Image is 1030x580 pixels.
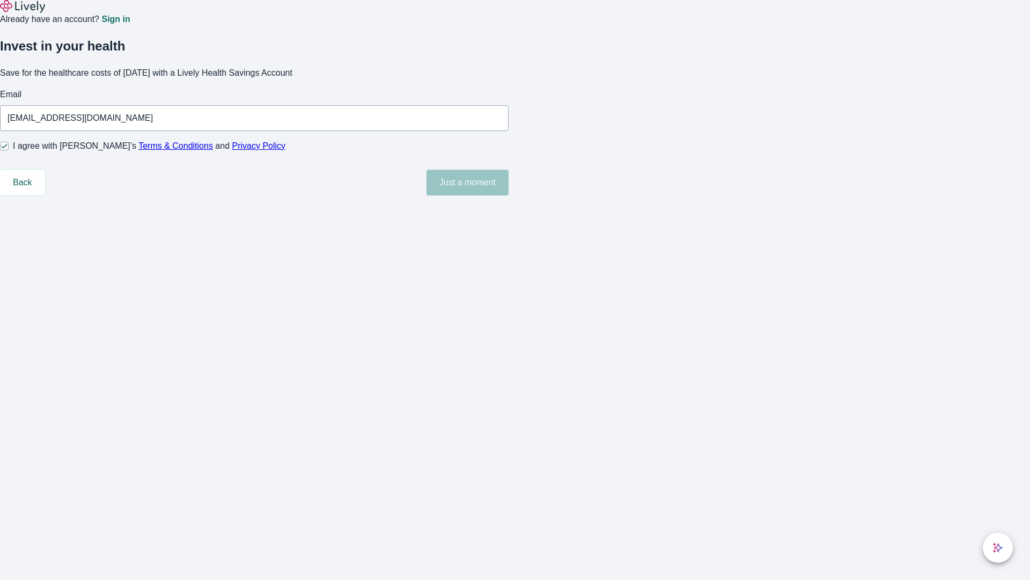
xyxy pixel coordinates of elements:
span: I agree with [PERSON_NAME]’s and [13,140,285,153]
a: Privacy Policy [232,141,286,150]
a: Sign in [101,15,130,24]
svg: Lively AI Assistant [992,542,1003,553]
a: Terms & Conditions [138,141,213,150]
button: chat [983,533,1013,563]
